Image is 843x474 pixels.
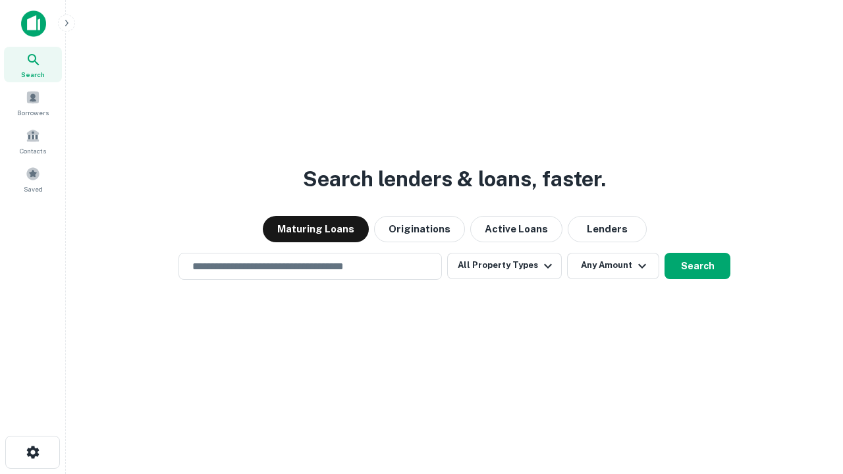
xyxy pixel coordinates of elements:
[263,216,369,242] button: Maturing Loans
[4,161,62,197] a: Saved
[4,85,62,120] a: Borrowers
[21,11,46,37] img: capitalize-icon.png
[568,216,647,242] button: Lenders
[777,369,843,432] iframe: Chat Widget
[303,163,606,195] h3: Search lenders & loans, faster.
[21,69,45,80] span: Search
[665,253,730,279] button: Search
[20,145,46,156] span: Contacts
[17,107,49,118] span: Borrowers
[447,253,562,279] button: All Property Types
[567,253,659,279] button: Any Amount
[24,184,43,194] span: Saved
[374,216,465,242] button: Originations
[4,47,62,82] a: Search
[4,123,62,159] a: Contacts
[470,216,562,242] button: Active Loans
